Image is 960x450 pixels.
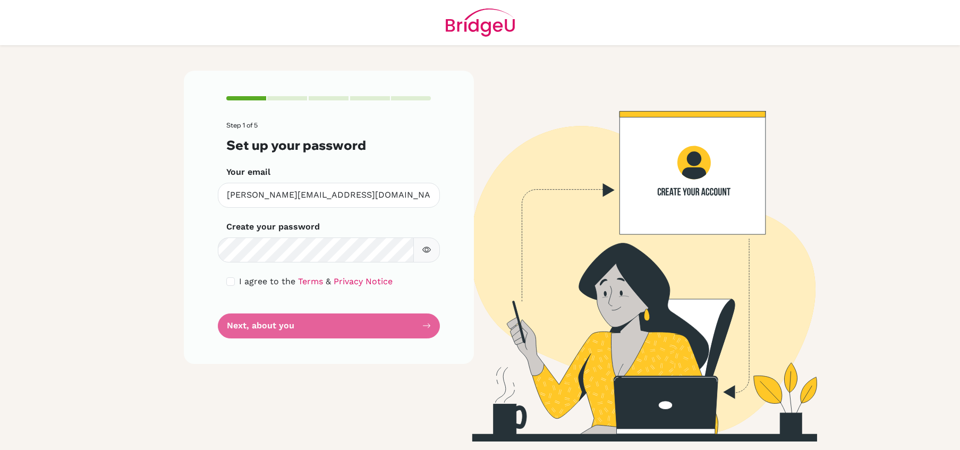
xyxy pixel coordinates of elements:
[334,276,393,286] a: Privacy Notice
[226,220,320,233] label: Create your password
[239,276,295,286] span: I agree to the
[226,166,270,179] label: Your email
[298,276,323,286] a: Terms
[326,276,331,286] span: &
[329,71,934,441] img: Create your account
[218,183,440,208] input: Insert your email*
[226,121,258,129] span: Step 1 of 5
[226,138,431,153] h3: Set up your password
